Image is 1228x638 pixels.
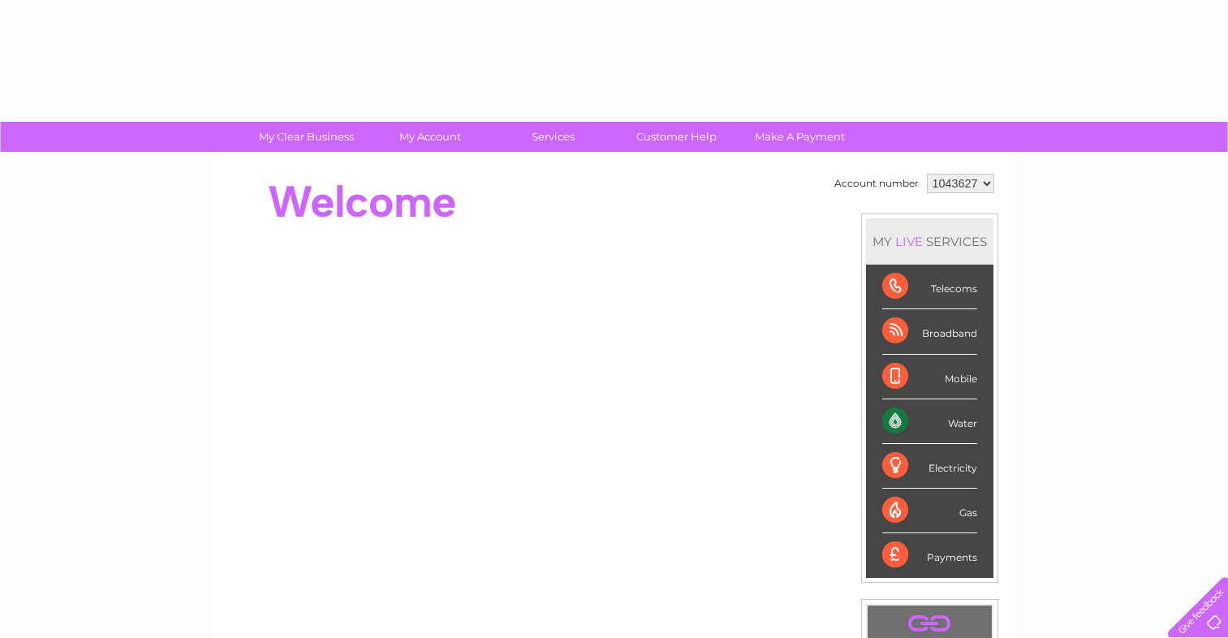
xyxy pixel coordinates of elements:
[882,399,977,444] div: Water
[610,122,743,152] a: Customer Help
[830,170,923,197] td: Account number
[486,122,620,152] a: Services
[882,489,977,533] div: Gas
[733,122,867,152] a: Make A Payment
[882,444,977,489] div: Electricity
[872,610,988,638] a: .
[882,355,977,399] div: Mobile
[363,122,497,152] a: My Account
[866,218,993,265] div: MY SERVICES
[892,234,926,249] div: LIVE
[239,122,373,152] a: My Clear Business
[882,309,977,354] div: Broadband
[882,265,977,309] div: Telecoms
[882,533,977,577] div: Payments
